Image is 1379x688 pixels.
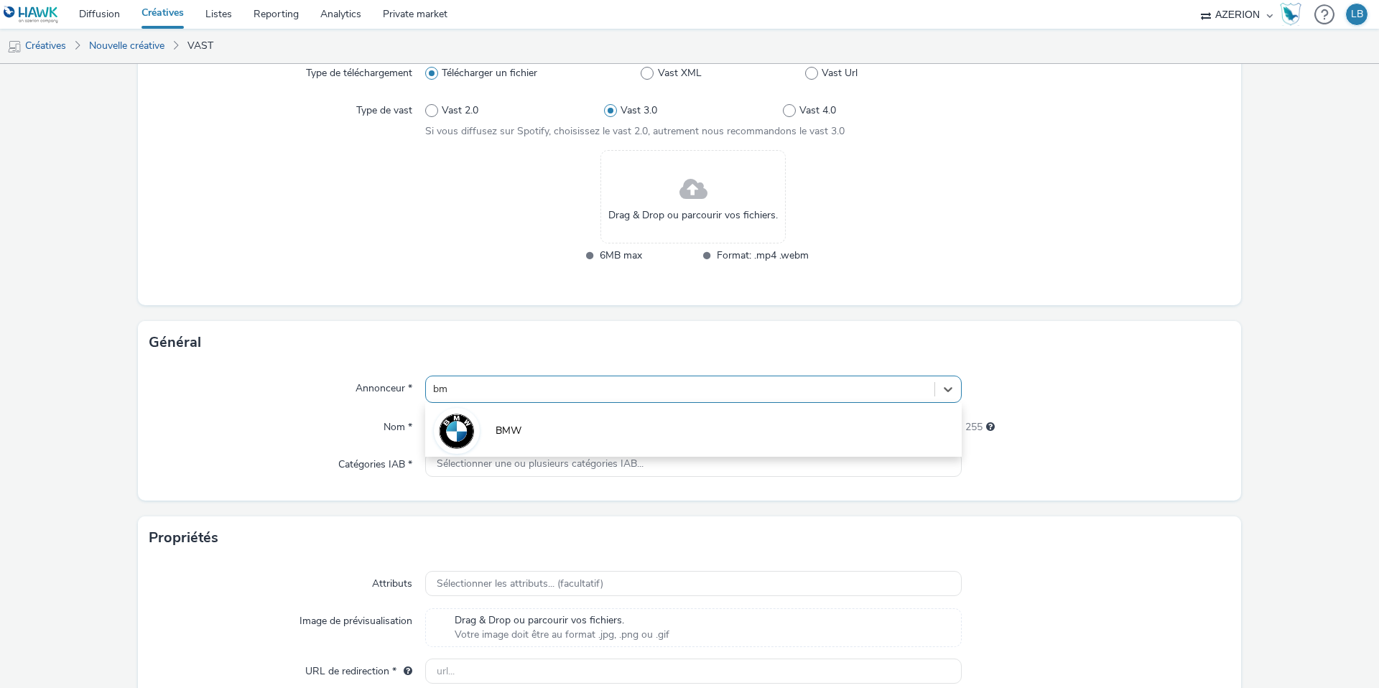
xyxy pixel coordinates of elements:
span: Votre image doit être au format .jpg, .png ou .gif [455,628,669,642]
label: Type de téléchargement [300,60,418,80]
label: Annonceur * [350,376,418,396]
img: undefined Logo [4,6,59,24]
span: Drag & Drop ou parcourir vos fichiers. [455,613,669,628]
span: Drag & Drop ou parcourir vos fichiers. [608,208,778,223]
span: Sélectionner les attributs... (facultatif) [437,578,603,590]
div: L'URL de redirection sera utilisée comme URL de validation avec certains SSP et ce sera l'URL de ... [396,664,412,679]
span: 255 [965,420,983,434]
label: Catégories IAB * [333,452,418,472]
label: Attributs [366,571,418,591]
label: Nom * [378,414,418,434]
img: mobile [7,39,22,54]
span: Si vous diffusez sur Spotify, choisissez le vast 2.0, autrement nous recommandons le vast 3.0 [425,124,845,138]
span: Vast Url [822,66,858,80]
span: BMW [496,424,521,438]
label: URL de redirection * [300,659,418,679]
label: Type de vast [350,98,418,118]
span: 6MB max [600,247,692,264]
label: Image de prévisualisation [294,608,418,628]
h3: Propriétés [149,527,218,549]
span: Vast XML [658,66,702,80]
a: Nouvelle créative [82,29,172,63]
a: Hawk Academy [1280,3,1307,26]
span: Vast 4.0 [799,103,836,118]
div: 255 caractères maximum [986,420,995,434]
span: Format: .mp4 .webm [717,247,809,264]
h3: Général [149,332,201,353]
span: Télécharger un fichier [442,66,537,80]
img: Hawk Academy [1280,3,1301,26]
span: Sélectionner une ou plusieurs catégories IAB... [437,458,644,470]
img: BMW [436,410,478,452]
input: url... [425,659,962,684]
a: VAST [180,29,220,63]
span: Vast 2.0 [442,103,478,118]
div: LB [1351,4,1363,25]
span: Vast 3.0 [621,103,657,118]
